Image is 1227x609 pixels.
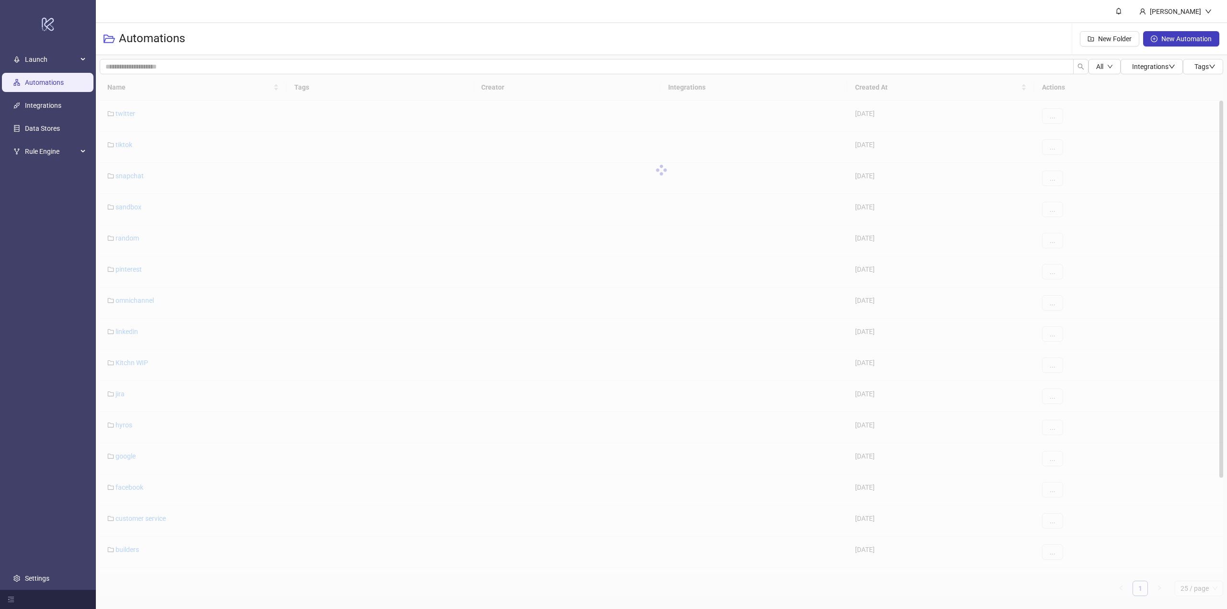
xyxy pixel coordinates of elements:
span: bell [1115,8,1122,14]
span: folder-add [1088,35,1094,42]
button: New Folder [1080,31,1139,46]
span: menu-fold [8,596,14,603]
span: New Folder [1098,35,1132,43]
span: down [1209,63,1215,70]
button: Alldown [1088,59,1121,74]
a: Integrations [25,102,61,109]
a: Data Stores [25,125,60,132]
a: Settings [25,575,49,582]
span: Launch [25,50,78,69]
button: Tagsdown [1183,59,1223,74]
h3: Automations [119,31,185,46]
span: New Automation [1161,35,1212,43]
span: user [1139,8,1146,15]
button: Integrationsdown [1121,59,1183,74]
span: Integrations [1132,63,1175,70]
span: down [1205,8,1212,15]
span: search [1077,63,1084,70]
span: All [1096,63,1103,70]
span: folder-open [104,33,115,45]
div: [PERSON_NAME] [1146,6,1205,17]
span: rocket [13,56,20,63]
span: plus-circle [1151,35,1158,42]
button: New Automation [1143,31,1219,46]
span: fork [13,148,20,155]
span: Rule Engine [25,142,78,161]
span: down [1107,64,1113,69]
span: down [1169,63,1175,70]
a: Automations [25,79,64,86]
span: Tags [1194,63,1215,70]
